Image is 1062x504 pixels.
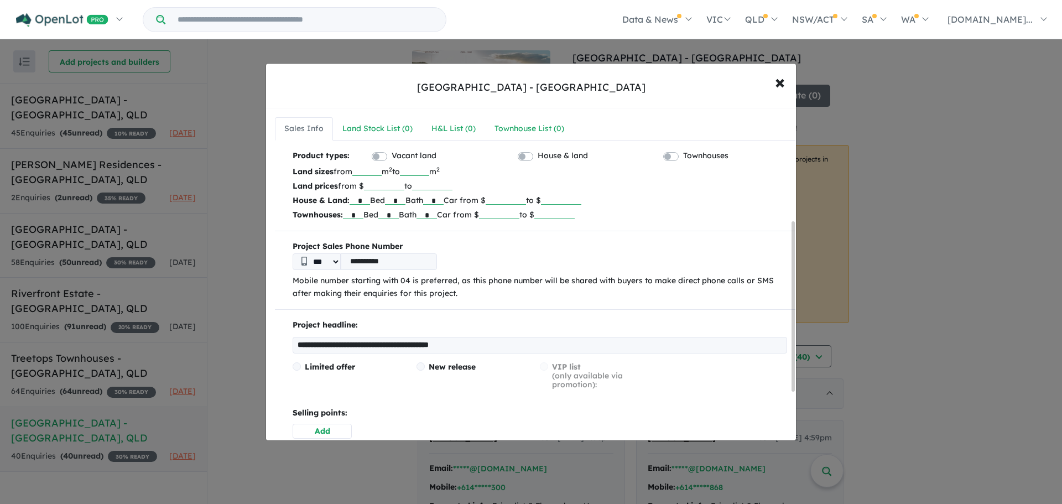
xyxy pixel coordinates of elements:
[293,149,350,164] b: Product types:
[948,14,1033,25] span: [DOMAIN_NAME]...
[293,179,787,193] p: from $ to
[293,181,338,191] b: Land prices
[293,167,334,176] b: Land sizes
[16,13,108,27] img: Openlot PRO Logo White
[293,164,787,179] p: from m to m
[293,424,352,439] button: Add
[417,80,645,95] div: [GEOGRAPHIC_DATA] - [GEOGRAPHIC_DATA]
[168,8,444,32] input: Try estate name, suburb, builder or developer
[389,165,392,173] sup: 2
[494,122,564,136] div: Townhouse List ( 0 )
[284,122,324,136] div: Sales Info
[293,210,343,220] b: Townhouses:
[436,165,440,173] sup: 2
[293,407,787,420] p: Selling points:
[293,207,787,222] p: Bed Bath Car from $ to $
[293,193,787,207] p: Bed Bath Car from $ to $
[429,362,476,372] span: New release
[538,149,588,163] label: House & land
[301,257,307,266] img: Phone icon
[293,274,787,301] p: Mobile number starting with 04 is preferred, as this phone number will be shared with buyers to m...
[392,149,436,163] label: Vacant land
[293,319,787,332] p: Project headline:
[293,195,350,205] b: House & Land:
[775,70,785,93] span: ×
[305,362,355,372] span: Limited offer
[431,122,476,136] div: H&L List ( 0 )
[683,149,728,163] label: Townhouses
[293,240,787,253] b: Project Sales Phone Number
[342,122,413,136] div: Land Stock List ( 0 )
